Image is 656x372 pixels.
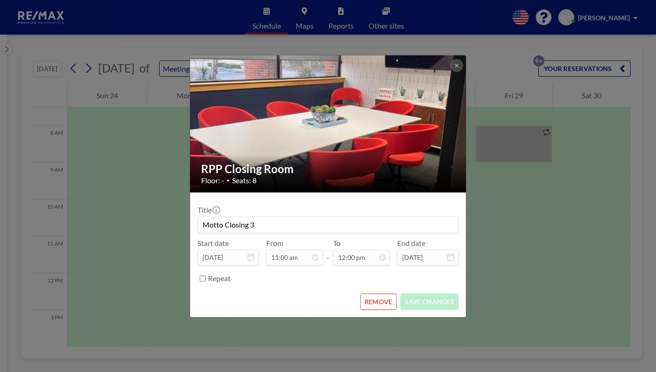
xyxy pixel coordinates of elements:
input: (No title) [198,217,458,233]
h2: RPP Closing Room [201,162,456,176]
span: Floor: - [201,176,224,185]
label: End date [397,239,425,248]
label: From [266,239,283,248]
label: To [333,239,340,248]
label: Start date [197,239,229,248]
label: Repeat [208,274,231,283]
span: • [227,177,230,184]
label: Title [197,205,219,215]
span: Seats: 8 [232,176,256,185]
span: - [327,242,329,262]
button: SAVE CHANGES [400,294,459,310]
button: REMOVE [360,294,397,310]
